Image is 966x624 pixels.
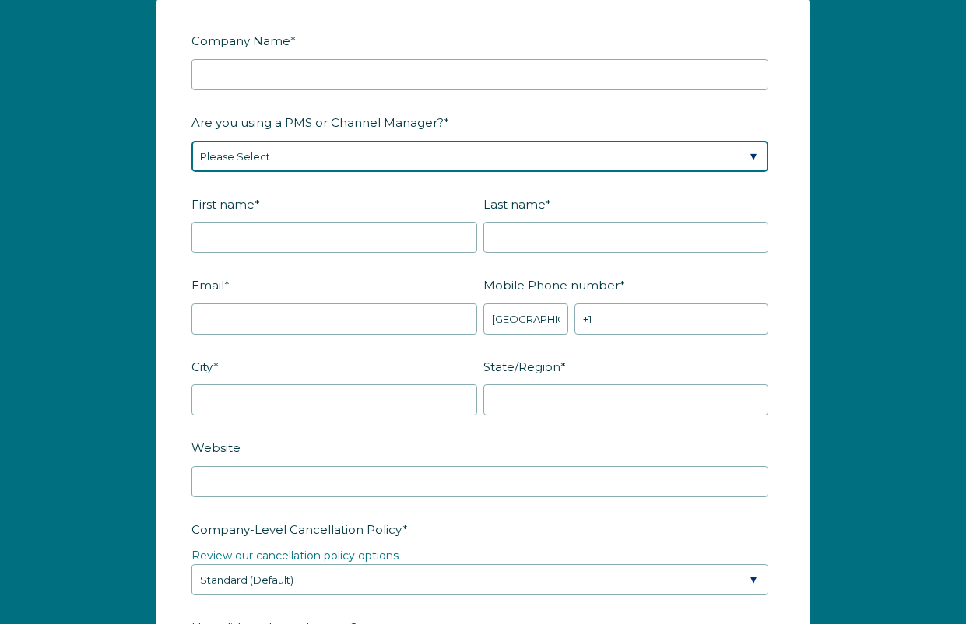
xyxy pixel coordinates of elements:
a: Review our cancellation policy options [191,549,399,563]
span: State/Region [483,355,560,379]
span: Company Name [191,29,290,53]
span: Are you using a PMS or Channel Manager? [191,110,444,135]
span: City [191,355,213,379]
span: Mobile Phone number [483,273,620,297]
span: Website [191,436,241,460]
span: Last name [483,192,546,216]
span: Company-Level Cancellation Policy [191,517,402,542]
span: Email [191,273,224,297]
span: First name [191,192,255,216]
